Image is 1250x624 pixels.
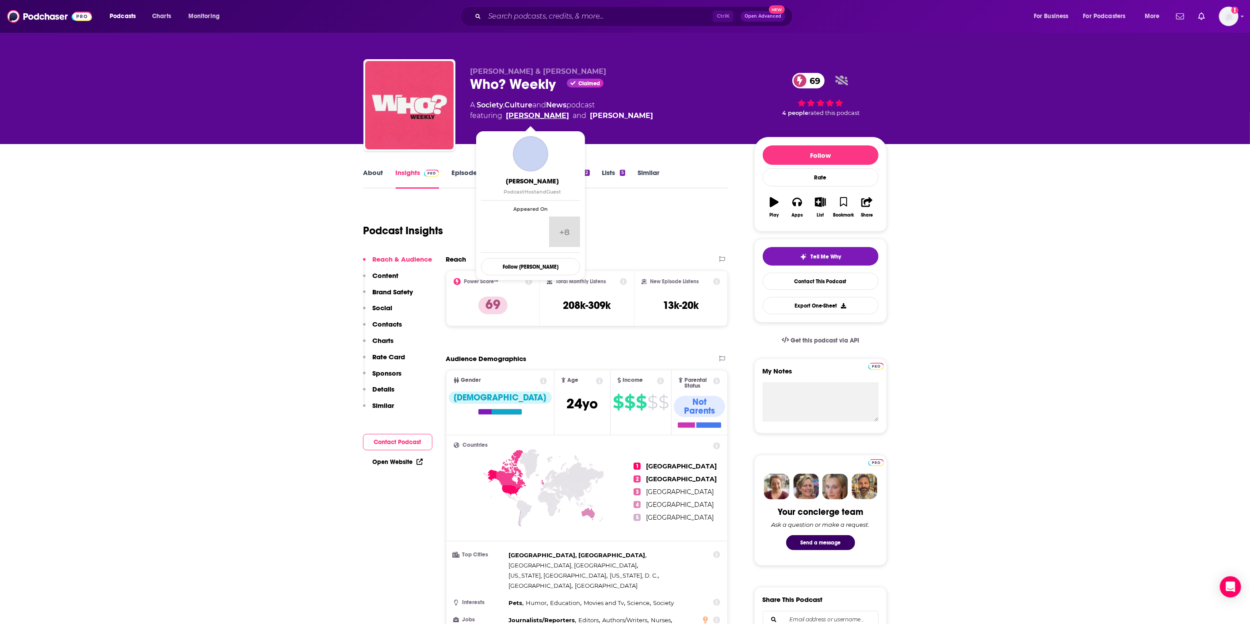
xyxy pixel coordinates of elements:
[550,598,581,608] span: ,
[1145,10,1160,23] span: More
[152,10,171,23] span: Charts
[363,224,443,237] h1: Podcast Insights
[103,9,147,23] button: open menu
[505,101,533,109] a: Culture
[809,191,832,223] button: List
[763,367,879,382] label: My Notes
[754,67,887,122] div: 69 4 peoplerated this podcast
[636,395,646,409] span: $
[786,535,855,550] button: Send a message
[650,278,699,285] h2: New Episode Listens
[373,271,399,280] p: Content
[509,599,523,606] span: Pets
[509,582,572,589] span: [GEOGRAPHIC_DATA]
[868,458,884,466] a: Pro website
[646,488,714,496] span: [GEOGRAPHIC_DATA]
[646,501,714,509] span: [GEOGRAPHIC_DATA]
[646,475,717,483] span: [GEOGRAPHIC_DATA]
[763,191,786,223] button: Play
[1078,9,1139,23] button: open menu
[485,9,713,23] input: Search podcasts, credits, & more...
[584,599,624,606] span: Movies and Tv
[674,396,726,417] div: Not Parents
[801,73,825,88] span: 69
[526,599,547,606] span: Humor
[363,434,432,450] button: Contact Podcast
[1219,7,1239,26] span: Logged in as veronica.smith
[1173,9,1188,24] a: Show notifications dropdown
[110,10,136,23] span: Podcasts
[763,595,823,604] h3: Share This Podcast
[446,354,527,363] h2: Audience Demographics
[373,385,395,393] p: Details
[624,395,635,409] span: $
[513,136,548,171] a: Bobby Finger
[1219,7,1239,26] img: User Profile
[763,297,879,314] button: Export One-Sheet
[634,514,641,521] span: 5
[509,571,608,581] span: ,
[504,189,561,195] span: Podcast Host Guest
[793,474,819,499] img: Barbara Profile
[363,336,394,353] button: Charts
[477,101,504,109] a: Society
[1139,9,1171,23] button: open menu
[1220,576,1241,597] div: Open Intercom Messenger
[833,213,854,218] div: Bookmark
[584,598,625,608] span: ,
[464,278,499,285] h2: Power Score™
[454,552,505,558] h3: Top Cities
[1219,7,1239,26] button: Show profile menu
[610,571,659,581] span: ,
[509,616,575,624] span: Journalists/Reporters
[582,170,589,176] div: 12
[610,572,657,579] span: [US_STATE], D. C.
[646,462,717,470] span: [GEOGRAPHIC_DATA]
[454,617,505,623] h3: Jobs
[578,81,600,86] span: Claimed
[549,217,580,247] a: +8
[146,9,176,23] a: Charts
[634,476,641,483] span: 2
[563,299,611,312] h3: 208k-309k
[763,273,879,290] a: Contact This Podcast
[791,213,803,218] div: Apps
[634,488,641,495] span: 3
[373,336,394,345] p: Charts
[778,506,863,517] div: Your concierge team
[550,599,580,606] span: Education
[602,168,625,189] a: Lists5
[481,206,580,212] span: Appeared On
[363,304,393,320] button: Social
[478,297,508,314] p: 69
[533,101,547,109] span: and
[526,598,548,608] span: ,
[509,552,646,559] span: [GEOGRAPHIC_DATA], [GEOGRAPHIC_DATA]
[363,271,399,288] button: Content
[7,8,92,25] img: Podchaser - Follow, Share and Rate Podcasts
[365,61,454,149] a: Who? Weekly
[613,395,623,409] span: $
[1231,7,1239,14] svg: Add a profile image
[483,177,582,185] span: [PERSON_NAME]
[646,514,714,521] span: [GEOGRAPHIC_DATA]
[547,101,567,109] a: News
[772,521,870,528] div: Ask a question or make a request.
[769,5,785,14] span: New
[764,474,790,499] img: Sydney Profile
[373,458,423,466] a: Open Website
[449,392,552,404] div: [DEMOGRAPHIC_DATA]
[684,377,712,389] span: Parental Status
[509,550,647,560] span: ,
[763,168,879,186] div: Rate
[463,442,488,448] span: Countries
[590,110,654,121] a: Lindsey Weber
[509,581,573,591] span: ,
[786,191,809,223] button: Apps
[446,255,466,263] h2: Reach
[509,572,607,579] span: [US_STATE], [GEOGRAPHIC_DATA]
[536,189,547,195] span: and
[792,73,825,88] a: 69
